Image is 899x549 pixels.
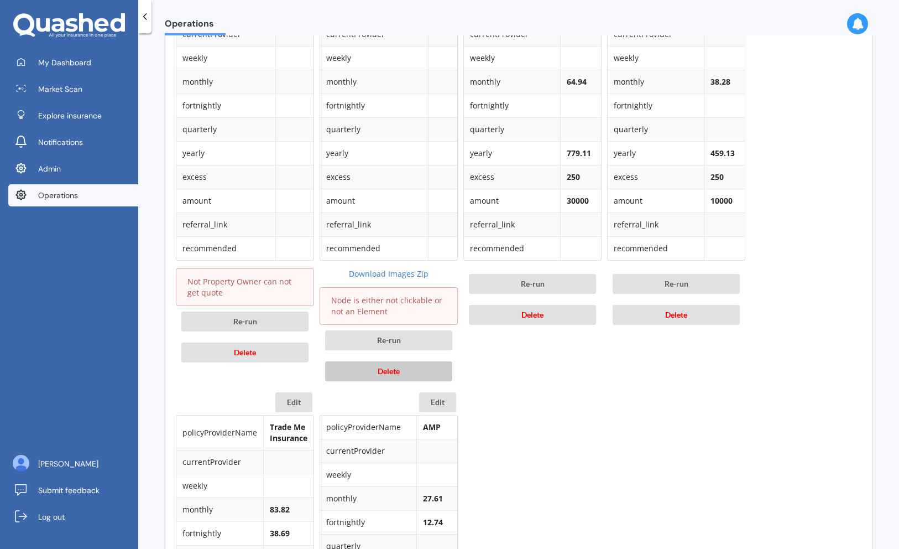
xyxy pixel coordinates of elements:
span: Delete [521,310,543,319]
td: quarterly [464,117,560,141]
td: fortnightly [608,94,704,117]
td: yearly [320,141,428,165]
td: fortnightly [320,510,416,534]
td: referral_link [464,213,560,236]
a: Admin [8,158,138,180]
td: yearly [176,141,275,165]
b: 38.69 [270,528,290,538]
td: yearly [464,141,560,165]
img: ALV-UjU6YHOUIM1AGx_4vxbOkaOq-1eqc8a3URkVIJkc_iWYmQ98kTe7fc9QMVOBV43MoXmOPfWPN7JjnmUwLuIGKVePaQgPQ... [13,455,29,472]
td: excess [176,165,275,189]
a: Download Images Zip [320,268,458,279]
td: fortnightly [176,94,275,117]
span: My Dashboard [38,57,91,68]
b: 250 [710,172,724,182]
b: 10000 [710,195,733,206]
b: 30000 [567,195,589,206]
td: excess [320,165,428,189]
td: currentProvider [176,450,263,474]
td: weekly [176,46,275,70]
a: Notifications [8,131,138,153]
td: recommended [464,236,560,260]
button: Re-run [181,312,309,332]
button: Re-run [325,330,452,350]
span: Log out [38,511,65,522]
span: Operations [38,190,78,201]
span: Submit feedback [38,485,100,496]
td: recommended [320,236,428,260]
td: amount [320,189,428,213]
button: Re-run [613,274,740,294]
span: Delete [378,366,400,376]
td: referral_link [320,213,428,236]
a: Submit feedback [8,479,138,501]
td: weekly [320,46,428,70]
td: policyProviderName [320,416,416,439]
b: 779.11 [567,148,591,158]
td: referral_link [176,213,275,236]
td: recommended [176,236,275,260]
button: Edit [419,392,456,412]
td: amount [464,189,560,213]
button: Delete [181,343,309,362]
b: 459.13 [710,148,735,158]
span: Operations [165,18,226,33]
p: Node is either not clickable or not an Element [331,295,446,317]
a: Market Scan [8,78,138,100]
td: excess [608,165,704,189]
a: Explore insurance [8,105,138,127]
b: Trade Me Insurance [270,422,307,443]
td: monthly [320,70,428,94]
button: Delete [325,361,452,381]
td: fortnightly [320,94,428,117]
td: fortnightly [176,521,263,545]
a: [PERSON_NAME] [8,453,138,475]
td: monthly [464,70,560,94]
td: monthly [320,486,416,510]
a: Log out [8,506,138,528]
span: [PERSON_NAME] [38,458,98,469]
span: Admin [38,163,61,174]
b: 64.94 [567,76,587,87]
td: amount [608,189,704,213]
td: quarterly [608,117,704,141]
td: currentProvider [320,439,416,463]
b: AMP [423,422,441,432]
td: monthly [176,70,275,94]
button: Re-run [469,274,596,294]
b: 12.74 [423,517,443,527]
td: monthly [176,498,263,521]
b: 38.28 [710,76,730,87]
td: policyProviderName [176,416,263,450]
button: Delete [613,305,740,325]
td: amount [176,189,275,213]
b: 250 [567,172,580,182]
button: Edit [275,392,312,412]
button: Delete [469,305,596,325]
p: Not Property Owner can not get quote [187,276,302,298]
td: weekly [176,474,263,498]
a: Operations [8,184,138,206]
td: excess [464,165,560,189]
td: yearly [608,141,704,165]
td: referral_link [608,213,704,236]
td: weekly [464,46,560,70]
td: quarterly [176,117,275,141]
b: 27.61 [423,493,443,504]
span: Market Scan [38,84,82,95]
td: weekly [320,463,416,486]
b: 83.82 [270,504,290,515]
td: fortnightly [464,94,560,117]
span: Notifications [38,137,83,148]
span: Delete [234,348,256,357]
td: quarterly [320,117,428,141]
td: weekly [608,46,704,70]
td: recommended [608,236,704,260]
td: monthly [608,70,704,94]
span: Delete [665,310,687,319]
a: My Dashboard [8,51,138,74]
span: Explore insurance [38,110,102,121]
